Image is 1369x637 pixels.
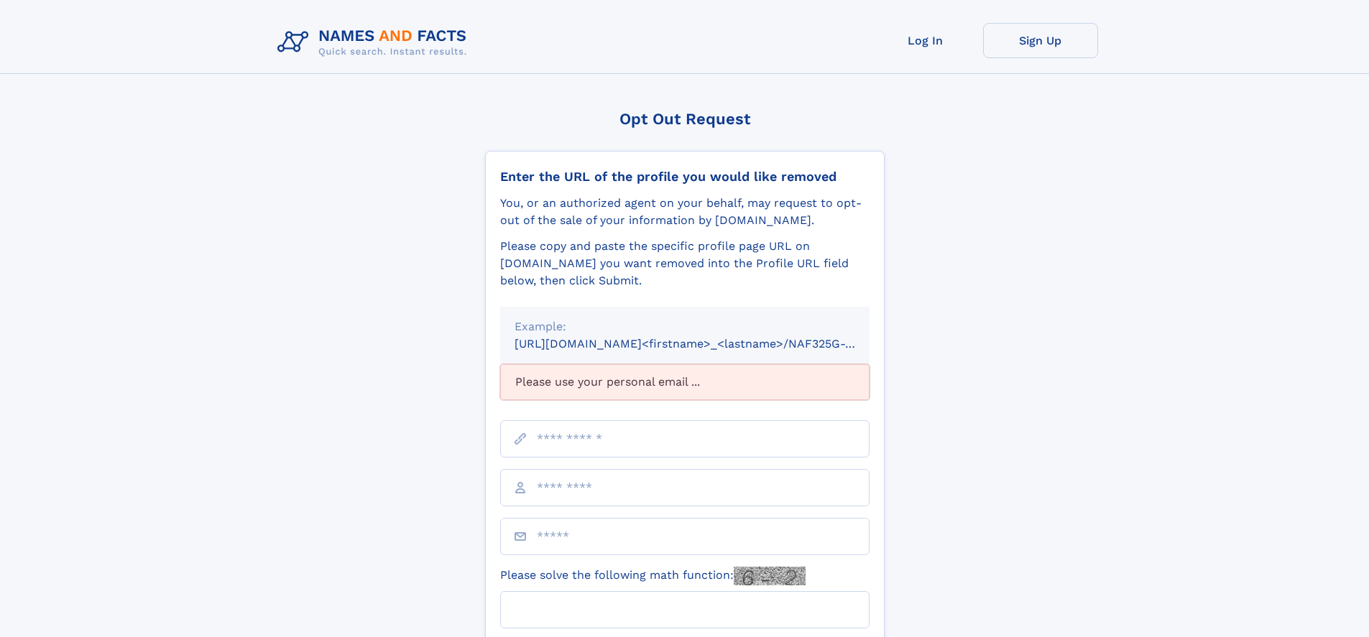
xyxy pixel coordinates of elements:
div: Opt Out Request [485,110,885,128]
img: Logo Names and Facts [272,23,479,62]
div: Enter the URL of the profile you would like removed [500,169,870,185]
label: Please solve the following math function: [500,567,806,585]
div: You, or an authorized agent on your behalf, may request to opt-out of the sale of your informatio... [500,195,870,229]
div: Please use your personal email ... [500,364,870,400]
div: Example: [515,318,855,335]
a: Sign Up [983,23,1098,58]
a: Log In [868,23,983,58]
div: Please copy and paste the specific profile page URL on [DOMAIN_NAME] you want removed into the Pr... [500,238,870,289]
small: [URL][DOMAIN_NAME]<firstname>_<lastname>/NAF325G-xxxxxxxx [515,337,897,350]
